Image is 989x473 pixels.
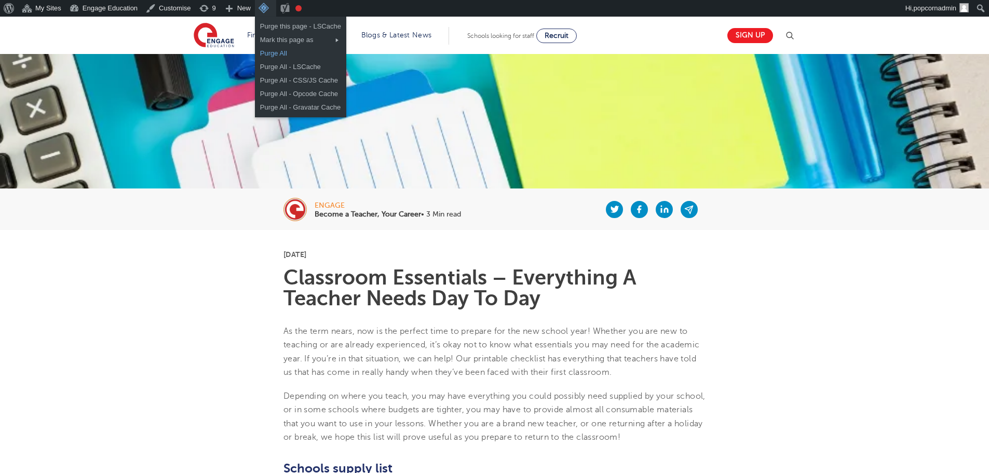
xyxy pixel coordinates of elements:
[255,33,346,47] div: Mark this page as
[255,101,346,114] a: Purge All - Gravatar Cache
[914,4,956,12] span: popcornadmin
[467,32,534,39] span: Schools looking for staff
[255,74,346,87] a: Purge All - CSS/JS Cache
[361,31,432,39] a: Blogs & Latest News
[727,28,773,43] a: Sign up
[315,210,421,218] b: Become a Teacher, Your Career
[255,60,346,74] a: Purge All - LSCache
[255,20,346,33] a: Purge this page - LSCache
[536,29,577,43] a: Recruit
[315,211,461,218] p: • 3 Min read
[255,47,346,60] a: Purge All
[283,327,700,363] span: As the term nears, now is the perfect time to prepare for the new school year! Whether you are ne...
[315,202,461,209] div: engage
[283,354,696,377] span: , we can help! Our printable checklist has everything that teachers have told us that has come in...
[255,87,346,101] a: Purge All - Opcode Cache
[194,23,234,49] img: Engage Education
[283,267,706,309] h1: Classroom Essentials – Everything A Teacher Needs Day To Day
[295,5,302,11] div: Focus keyphrase not set
[283,251,706,258] p: [DATE]
[283,389,706,444] p: Depending on where you teach, you may have everything you could possibly need supplied by your sc...
[247,31,278,39] a: Find jobs
[545,32,568,39] span: Recruit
